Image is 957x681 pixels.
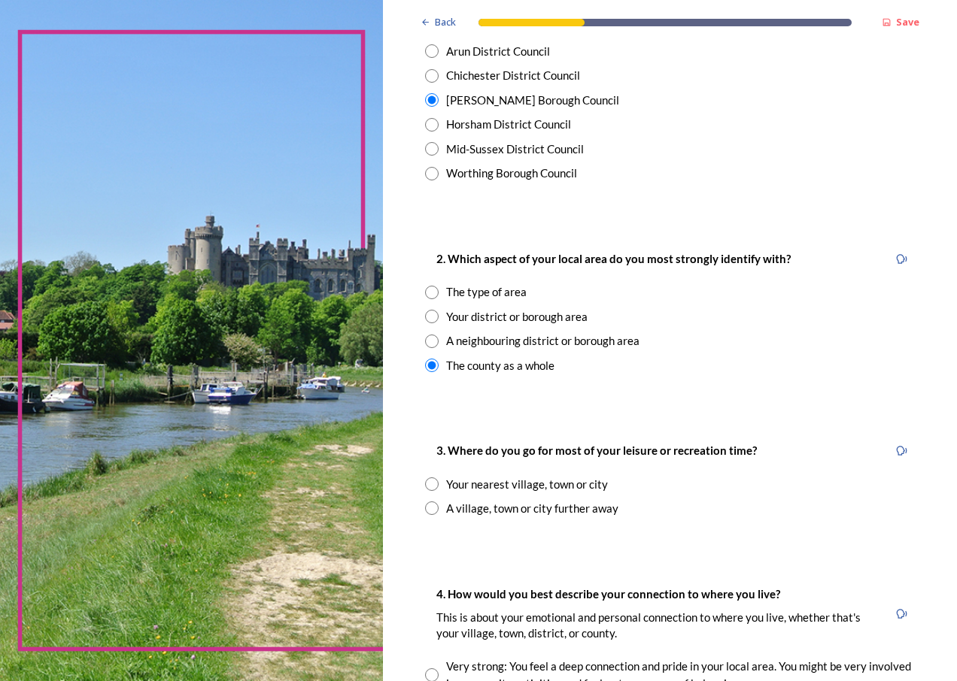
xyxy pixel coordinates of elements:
[446,92,619,109] div: [PERSON_NAME] Borough Council
[446,141,584,158] div: Mid-Sussex District Council
[446,357,554,374] div: The county as a whole
[436,587,780,601] strong: 4. How would you best describe your connection to where you live?
[436,610,876,642] p: This is about your emotional and personal connection to where you live, whether that's your villa...
[896,15,919,29] strong: Save
[436,252,791,265] strong: 2. Which aspect of your local area do you most strongly identify with?
[446,476,608,493] div: Your nearest village, town or city
[446,116,571,133] div: Horsham District Council
[446,283,527,301] div: The type of area
[435,15,456,29] span: Back
[446,67,580,84] div: Chichester District Council
[446,43,550,60] div: Arun District Council
[446,165,577,182] div: Worthing Borough Council
[436,443,757,457] strong: 3. Where do you go for most of your leisure or recreation time?
[446,332,640,350] div: A neighbouring district or borough area
[446,500,618,517] div: A village, town or city further away
[446,308,588,325] div: Your district or borough area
